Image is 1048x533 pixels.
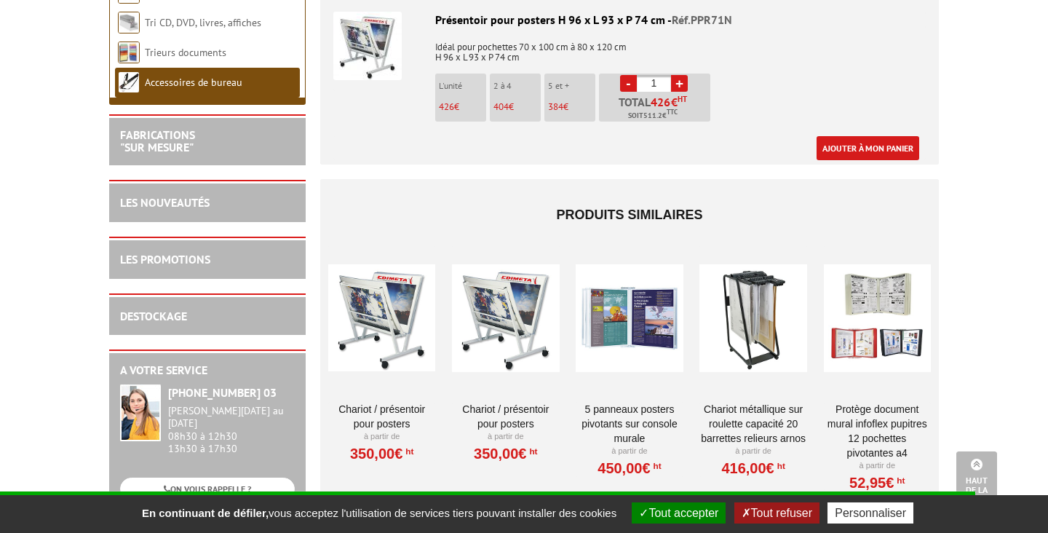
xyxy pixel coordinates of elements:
div: 08h30 à 12h30 13h30 à 17h30 [168,405,295,455]
button: Tout accepter [632,502,726,524]
a: 350,00€HT [350,449,413,458]
a: LES PROMOTIONS [120,252,210,266]
p: À partir de [824,460,931,472]
p: À partir de [576,446,683,457]
span: 404 [493,100,509,113]
p: L'unité [439,81,486,91]
a: 52,95€HT [849,478,905,487]
sup: HT [678,94,687,104]
a: 416,00€HT [721,464,785,473]
strong: [PHONE_NUMBER] 03 [168,385,277,400]
p: 2 à 4 [493,81,541,91]
sup: TTC [667,108,678,116]
a: 450,00€HT [598,464,661,473]
span: Réf.PPR71N [672,12,732,27]
sup: HT [651,461,662,471]
p: À partir de [328,431,435,443]
span: 426 [651,96,671,108]
a: Chariot / Présentoir pour posters [328,402,435,431]
span: 426 [439,100,454,113]
a: Tri CD, DVD, livres, affiches [145,16,261,29]
a: 5 panneaux posters pivotants sur console murale [576,402,683,446]
a: Ajouter à mon panier [817,136,919,160]
p: Total [603,96,710,122]
span: Produits similaires [556,208,702,222]
h2: A votre service [120,364,295,377]
a: - [620,75,637,92]
p: € [439,102,486,112]
img: Tri CD, DVD, livres, affiches [118,12,140,33]
a: LES NOUVEAUTÉS [120,195,210,210]
a: 350,00€HT [474,449,537,458]
p: € [548,102,595,112]
a: FABRICATIONS"Sur Mesure" [120,127,195,155]
img: Présentoir pour posters H 96 x L 93 x P 74 cm [333,12,402,80]
button: Tout refuser [734,502,819,524]
span: vous acceptez l'utilisation de services tiers pouvant installer des cookies [135,507,624,519]
p: À partir de [452,431,559,443]
img: Accessoires de bureau [118,71,140,93]
sup: HT [402,446,413,457]
a: Haut de la page [956,451,997,511]
p: À partir de [699,446,806,457]
p: € [493,102,541,112]
a: Protège document mural Infoflex pupitres 12 pochettes pivotantes A4 [824,402,931,460]
p: 5 et + [548,81,595,91]
a: Trieurs documents [145,46,226,59]
a: Accessoires de bureau [145,76,242,89]
a: ON VOUS RAPPELLE ? [120,478,295,500]
span: € [651,96,687,108]
span: 511.2 [643,110,662,122]
strong: En continuant de défiler, [142,507,269,519]
a: Chariot / Présentoir pour posters [452,402,559,431]
div: [PERSON_NAME][DATE] au [DATE] [168,405,295,430]
sup: HT [774,461,785,471]
img: widget-service.jpg [120,384,161,441]
span: 384 [548,100,563,113]
sup: HT [894,475,905,486]
button: Personnaliser (fenêtre modale) [827,502,913,524]
span: Soit € [628,110,678,122]
a: DESTOCKAGE [120,309,187,323]
sup: HT [526,446,537,457]
a: Chariot métallique sur roulette capacité 20 barrettes relieurs ARNOS [699,402,806,446]
div: Présentoir pour posters H 96 x L 93 x P 74 cm - [333,12,926,28]
p: Idéal pour pochettes 70 x 100 cm à 80 x 120 cm H 96 x L 93 x P 74 cm [333,32,926,63]
img: Trieurs documents [118,42,140,63]
a: + [671,75,688,92]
